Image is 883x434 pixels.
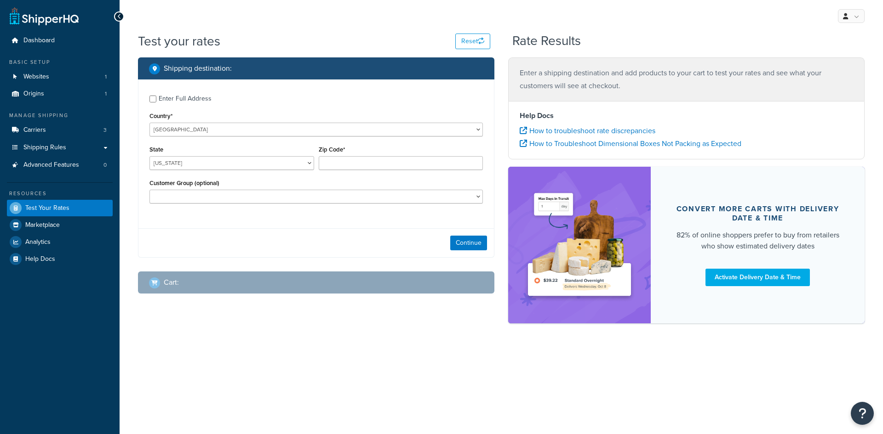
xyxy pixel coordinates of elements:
[23,73,49,81] span: Websites
[7,68,113,85] a: Websites1
[705,269,810,286] a: Activate Delivery Date & Time
[25,238,51,246] span: Analytics
[7,157,113,174] li: Advanced Features
[25,221,60,229] span: Marketplace
[520,138,741,149] a: How to Troubleshoot Dimensional Boxes Not Packing as Expected
[851,402,874,425] button: Open Resource Center
[7,200,113,216] a: Test Your Rates
[319,146,345,153] label: Zip Code*
[149,180,219,186] label: Customer Group (optional)
[450,236,487,250] button: Continue
[23,144,66,152] span: Shipping Rules
[7,190,113,197] div: Resources
[7,68,113,85] li: Websites
[455,34,490,49] button: Reset
[138,32,220,50] h1: Test your rates
[673,230,843,252] div: 82% of online shoppers prefer to buy from retailers who show estimated delivery dates
[7,85,113,102] a: Origins1
[520,67,853,92] p: Enter a shipping destination and add products to your cart to test your rates and see what your c...
[7,157,113,174] a: Advanced Features0
[7,112,113,119] div: Manage Shipping
[105,90,107,98] span: 1
[7,85,113,102] li: Origins
[673,204,843,223] div: Convert more carts with delivery date & time
[103,161,107,169] span: 0
[7,217,113,233] a: Marketplace
[164,64,232,73] h2: Shipping destination :
[520,125,655,136] a: How to troubleshoot rate discrepancies
[149,113,172,119] label: Country*
[149,96,156,102] input: Enter Full Address
[25,255,55,263] span: Help Docs
[164,278,179,287] h2: Cart :
[7,122,113,139] a: Carriers3
[23,161,79,169] span: Advanced Features
[23,126,46,134] span: Carriers
[512,34,581,48] h2: Rate Results
[7,234,113,250] a: Analytics
[23,37,55,45] span: Dashboard
[7,122,113,139] li: Carriers
[25,204,69,212] span: Test Your Rates
[7,58,113,66] div: Basic Setup
[7,32,113,49] a: Dashboard
[7,251,113,267] a: Help Docs
[7,139,113,156] a: Shipping Rules
[103,126,107,134] span: 3
[159,92,212,105] div: Enter Full Address
[105,73,107,81] span: 1
[23,90,44,98] span: Origins
[522,180,637,310] img: feature-image-ddt-36eae7f7280da8017bfb280eaccd9c446f90b1fe08728e4019434db127062ab4.png
[149,146,163,153] label: State
[520,110,853,121] h4: Help Docs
